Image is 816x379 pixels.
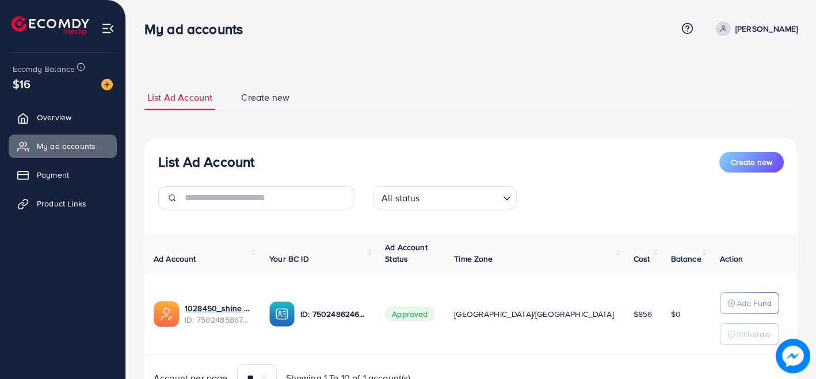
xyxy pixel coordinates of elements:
[379,190,422,206] span: All status
[737,327,770,341] p: Withdraw
[9,192,117,215] a: Product Links
[185,314,251,326] span: ID: 7502485867387338759
[720,253,743,265] span: Action
[9,106,117,129] a: Overview
[185,303,251,326] div: <span class='underline'>1028450_shine appeal_1746808772166</span></br>7502485867387338759
[454,253,493,265] span: Time Zone
[385,242,428,265] span: Ad Account Status
[671,253,701,265] span: Balance
[424,187,498,206] input: Search for option
[634,308,653,320] span: $856
[158,154,254,170] h3: List Ad Account
[101,79,113,90] img: image
[737,296,772,310] p: Add Fund
[37,140,96,152] span: My ad accounts
[731,156,772,168] span: Create new
[185,303,251,314] a: 1028450_shine appeal_1746808772166
[37,112,71,123] span: Overview
[154,301,179,327] img: ic-ads-acc.e4c84228.svg
[12,16,89,34] img: logo
[13,63,75,75] span: Ecomdy Balance
[454,308,614,320] span: [GEOGRAPHIC_DATA]/[GEOGRAPHIC_DATA]
[300,307,367,321] p: ID: 7502486246770786320
[9,135,117,158] a: My ad accounts
[13,75,30,92] span: $16
[634,253,650,265] span: Cost
[241,91,289,104] span: Create new
[9,163,117,186] a: Payment
[37,198,86,209] span: Product Links
[735,22,798,36] p: [PERSON_NAME]
[719,152,784,173] button: Create new
[147,91,212,104] span: List Ad Account
[37,169,69,181] span: Payment
[776,339,810,373] img: image
[144,21,252,37] h3: My ad accounts
[720,323,779,345] button: Withdraw
[269,253,309,265] span: Your BC ID
[101,22,115,35] img: menu
[711,21,798,36] a: [PERSON_NAME]
[373,186,517,209] div: Search for option
[385,307,434,321] span: Approved
[269,301,295,327] img: ic-ba-acc.ded83a64.svg
[154,253,196,265] span: Ad Account
[720,292,779,314] button: Add Fund
[671,308,681,320] span: $0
